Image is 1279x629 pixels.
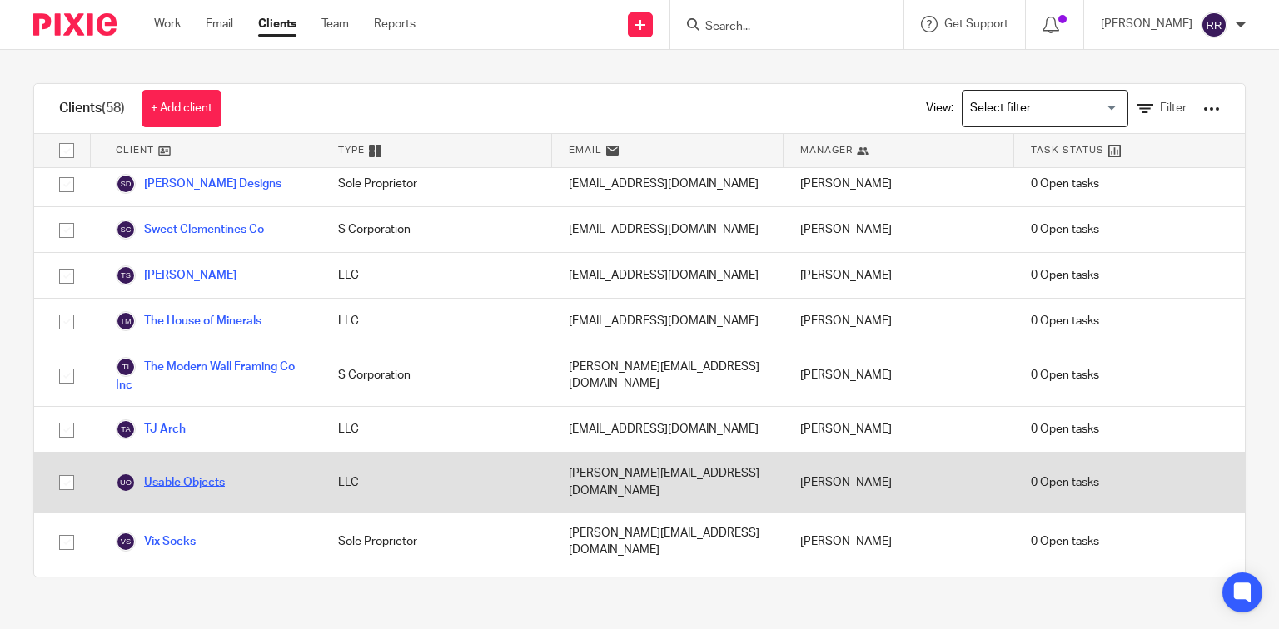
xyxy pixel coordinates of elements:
span: Client [116,143,154,157]
div: [EMAIL_ADDRESS][DOMAIN_NAME] [552,407,783,452]
img: svg%3E [1201,12,1227,38]
div: Sole Proprietor [321,513,552,572]
a: [PERSON_NAME] Designs [116,174,281,194]
img: svg%3E [116,220,136,240]
div: LLC [321,407,552,452]
a: Team [321,16,349,32]
div: [PERSON_NAME][EMAIL_ADDRESS][DOMAIN_NAME] [552,453,783,512]
a: Email [206,16,233,32]
span: 0 Open tasks [1031,474,1099,491]
a: The Modern Wall Framing Co Inc [116,357,305,394]
p: [PERSON_NAME] [1101,16,1192,32]
img: svg%3E [116,265,136,285]
div: LLC [321,253,552,298]
span: Email [569,143,602,157]
div: [PERSON_NAME] [784,207,1014,252]
a: Usable Objects [116,473,225,493]
div: LLC [321,299,552,344]
span: 0 Open tasks [1031,421,1099,438]
span: 0 Open tasks [1031,221,1099,238]
a: TJ Arch [116,419,186,439]
span: 0 Open tasks [1031,367,1099,384]
span: Manager [800,143,853,157]
div: LLC [321,453,552,512]
a: Work [154,16,181,32]
img: svg%3E [116,532,136,552]
input: Search for option [964,94,1118,123]
img: Pixie [33,13,117,36]
div: [EMAIL_ADDRESS][DOMAIN_NAME] [552,161,783,206]
span: Task Status [1031,143,1104,157]
div: [PERSON_NAME] [784,453,1014,512]
a: [PERSON_NAME] [116,265,236,285]
div: [PERSON_NAME] [784,253,1014,298]
div: [EMAIL_ADDRESS][DOMAIN_NAME] [552,253,783,298]
div: [EMAIL_ADDRESS][DOMAIN_NAME] [552,572,783,617]
div: [EMAIL_ADDRESS][DOMAIN_NAME] [552,299,783,344]
div: [EMAIL_ADDRESS][DOMAIN_NAME] [552,207,783,252]
span: 0 Open tasks [1031,313,1099,329]
div: View: [901,84,1220,133]
span: Get Support [944,18,1008,30]
div: Search for option [962,90,1128,127]
a: The House of Minerals [116,311,261,331]
div: [PERSON_NAME] [784,407,1014,452]
div: [PERSON_NAME][EMAIL_ADDRESS][DOMAIN_NAME] [552,344,783,406]
div: [PERSON_NAME] [784,344,1014,406]
span: Filter [1160,102,1187,114]
div: [PERSON_NAME] [784,161,1014,206]
div: [PERSON_NAME] [784,513,1014,572]
img: svg%3E [116,311,136,331]
div: S Corporation [321,207,552,252]
span: Type [338,143,365,157]
span: 0 Open tasks [1031,267,1099,284]
img: svg%3E [116,357,136,377]
span: 0 Open tasks [1031,533,1099,550]
a: Sweet Clementines Co [116,220,264,240]
span: 0 Open tasks [1031,176,1099,192]
img: svg%3E [116,419,136,439]
div: Sole Proprietor [321,161,552,206]
div: Sole Proprietor [321,572,552,617]
div: [PERSON_NAME][EMAIL_ADDRESS][DOMAIN_NAME] [552,513,783,572]
div: [PERSON_NAME] [784,572,1014,617]
img: svg%3E [116,473,136,493]
img: svg%3E [116,174,136,194]
span: (58) [102,102,125,115]
input: Search [704,20,853,35]
div: [PERSON_NAME] [784,299,1014,344]
input: Select all [51,135,82,166]
a: Vix Socks [116,532,196,552]
a: Clients [258,16,296,32]
a: Reports [374,16,416,32]
a: + Add client [142,90,221,127]
h1: Clients [59,100,125,117]
div: S Corporation [321,344,552,406]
